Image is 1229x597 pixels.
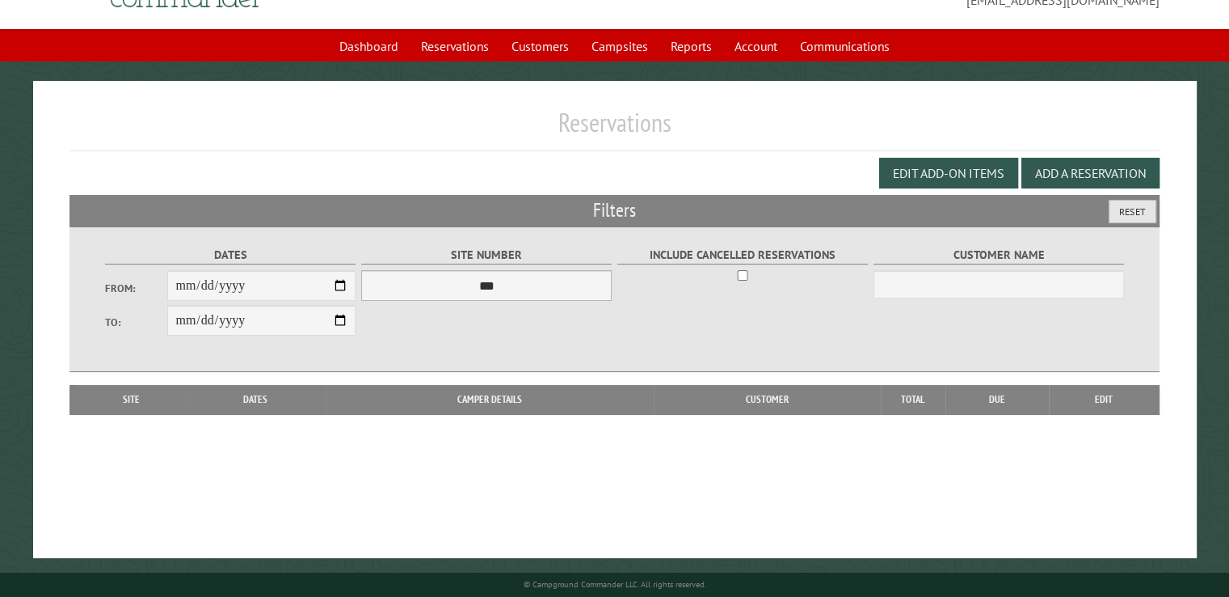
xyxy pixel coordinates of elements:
[790,31,899,61] a: Communications
[879,158,1018,188] button: Edit Add-on Items
[411,31,499,61] a: Reservations
[105,281,168,296] label: From:
[873,246,1125,265] label: Customer Name
[69,107,1160,151] h1: Reservations
[945,385,1049,414] th: Due
[1109,200,1156,223] button: Reset
[617,246,869,265] label: Include Cancelled Reservations
[1021,158,1160,188] button: Add a Reservation
[330,31,408,61] a: Dashboard
[105,315,168,330] label: To:
[1049,385,1160,414] th: Edit
[185,385,326,414] th: Dates
[582,31,658,61] a: Campsites
[661,31,722,61] a: Reports
[78,385,185,414] th: Site
[725,31,787,61] a: Account
[881,385,945,414] th: Total
[502,31,579,61] a: Customers
[361,246,612,265] label: Site Number
[654,385,881,414] th: Customer
[69,195,1160,226] h2: Filters
[105,246,356,265] label: Dates
[524,579,706,590] small: © Campground Commander LLC. All rights reserved.
[326,385,654,414] th: Camper Details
